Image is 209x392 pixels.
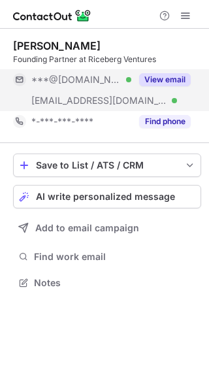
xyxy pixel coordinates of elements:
button: AI write personalized message [13,185,201,208]
img: ContactOut v5.3.10 [13,8,91,24]
div: Founding Partner at Riceberg Ventures [13,54,201,65]
button: Reveal Button [139,115,191,128]
button: save-profile-one-click [13,154,201,177]
button: Notes [13,274,201,292]
button: Reveal Button [139,73,191,86]
span: AI write personalized message [36,191,175,202]
div: [PERSON_NAME] [13,39,101,52]
button: Add to email campaign [13,216,201,240]
span: Find work email [34,251,196,263]
span: Notes [34,277,196,289]
span: [EMAIL_ADDRESS][DOMAIN_NAME] [31,95,167,106]
button: Find work email [13,248,201,266]
div: Save to List / ATS / CRM [36,160,178,171]
span: Add to email campaign [35,223,139,233]
span: ***@[DOMAIN_NAME] [31,74,121,86]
